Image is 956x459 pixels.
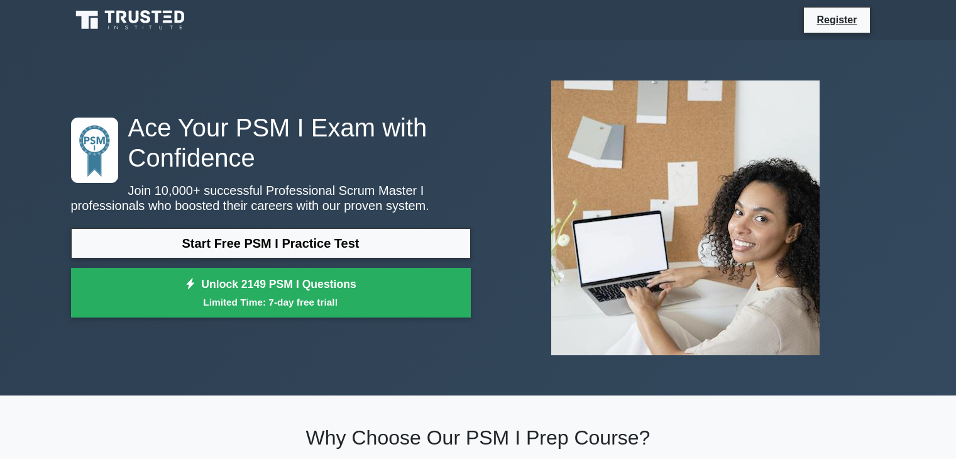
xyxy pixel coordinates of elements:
a: Start Free PSM I Practice Test [71,228,471,258]
a: Unlock 2149 PSM I QuestionsLimited Time: 7-day free trial! [71,268,471,318]
h1: Ace Your PSM I Exam with Confidence [71,113,471,173]
a: Register [809,12,864,28]
p: Join 10,000+ successful Professional Scrum Master I professionals who boosted their careers with ... [71,183,471,213]
small: Limited Time: 7-day free trial! [87,295,455,309]
h2: Why Choose Our PSM I Prep Course? [71,426,886,450]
